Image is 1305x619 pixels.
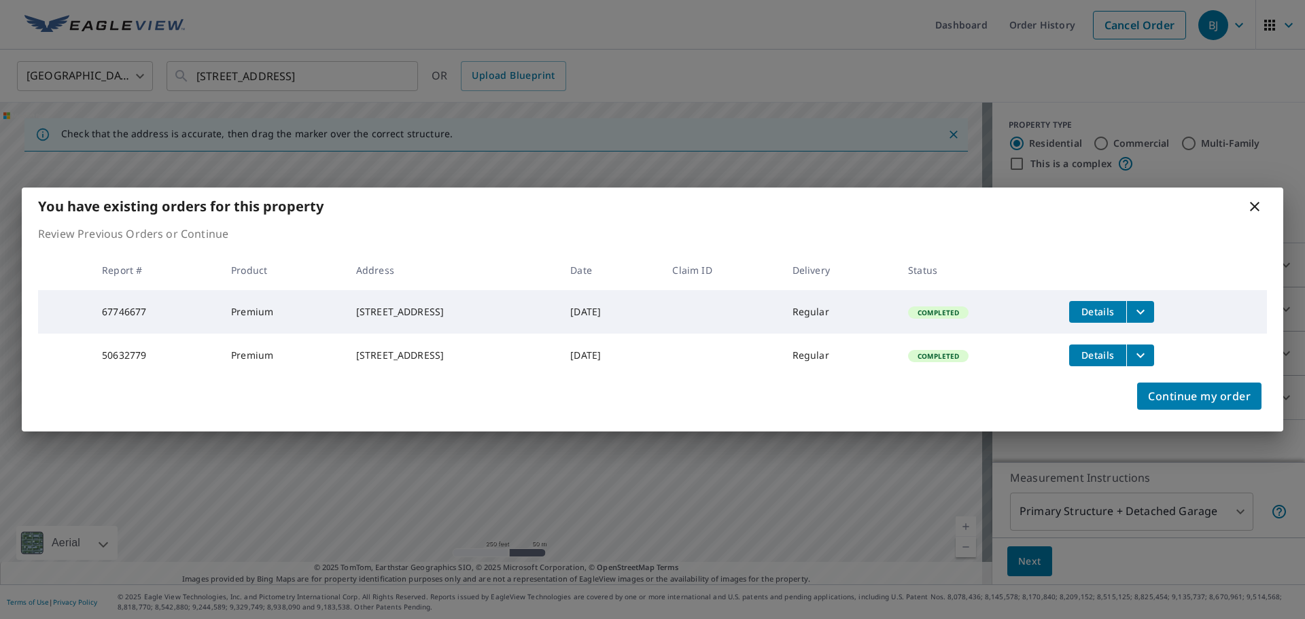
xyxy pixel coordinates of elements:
[909,308,967,317] span: Completed
[782,334,897,377] td: Regular
[220,334,345,377] td: Premium
[1126,301,1154,323] button: filesDropdownBtn-67746677
[661,250,781,290] th: Claim ID
[1077,349,1118,361] span: Details
[909,351,967,361] span: Completed
[38,226,1267,242] p: Review Previous Orders or Continue
[356,305,549,319] div: [STREET_ADDRESS]
[91,334,220,377] td: 50632779
[345,250,559,290] th: Address
[1069,344,1126,366] button: detailsBtn-50632779
[1137,383,1261,410] button: Continue my order
[559,334,661,377] td: [DATE]
[897,250,1058,290] th: Status
[356,349,549,362] div: [STREET_ADDRESS]
[1126,344,1154,366] button: filesDropdownBtn-50632779
[220,290,345,334] td: Premium
[782,290,897,334] td: Regular
[38,197,324,215] b: You have existing orders for this property
[220,250,345,290] th: Product
[91,290,220,334] td: 67746677
[1148,387,1251,406] span: Continue my order
[91,250,220,290] th: Report #
[1077,305,1118,318] span: Details
[559,250,661,290] th: Date
[782,250,897,290] th: Delivery
[559,290,661,334] td: [DATE]
[1069,301,1126,323] button: detailsBtn-67746677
